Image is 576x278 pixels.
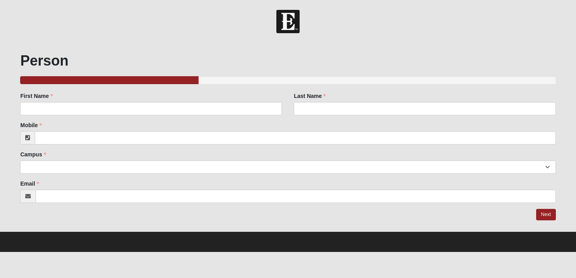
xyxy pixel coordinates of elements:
[536,209,555,220] a: Next
[20,150,46,158] label: Campus
[20,180,39,188] label: Email
[20,92,53,100] label: First Name
[20,121,41,129] label: Mobile
[20,52,555,69] h1: Person
[294,92,326,100] label: Last Name
[276,10,300,33] img: Church of Eleven22 Logo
